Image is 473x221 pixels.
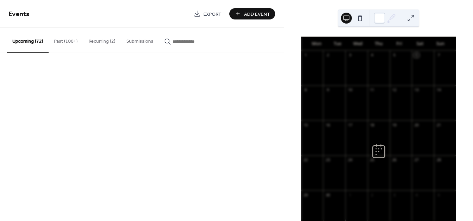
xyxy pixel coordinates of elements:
div: 3 [347,53,353,58]
div: 21 [436,122,441,127]
div: 16 [325,122,330,127]
div: 4 [370,53,375,58]
div: 15 [303,122,308,127]
div: Mon [306,37,327,51]
button: Past (100+) [49,28,83,52]
div: 28 [436,157,441,163]
div: 1 [347,192,353,197]
div: Thu [368,37,389,51]
div: 5 [436,192,441,197]
div: 22 [303,157,308,163]
div: 9 [325,87,330,93]
div: 25 [370,157,375,163]
div: Fri [389,37,409,51]
a: Export [189,8,227,19]
div: 14 [436,87,441,93]
div: 7 [436,53,441,58]
div: Tue [327,37,347,51]
div: 13 [414,87,419,93]
div: 2 [325,53,330,58]
button: Recurring (2) [83,28,121,52]
div: Sun [430,37,451,51]
div: Wed [348,37,368,51]
button: Upcoming (72) [7,28,49,53]
div: 30 [325,192,330,197]
span: Events [9,8,29,21]
div: 18 [370,122,375,127]
span: Add Event [244,11,270,18]
div: 23 [325,157,330,163]
div: 17 [347,122,353,127]
div: 12 [392,87,397,93]
div: 11 [370,87,375,93]
div: 19 [392,122,397,127]
div: 29 [303,192,308,197]
div: 8 [303,87,308,93]
div: 2 [370,192,375,197]
span: Export [203,11,221,18]
div: 5 [392,53,397,58]
div: 1 [303,53,308,58]
button: Add Event [229,8,275,19]
div: Sat [409,37,430,51]
div: 3 [392,192,397,197]
div: 4 [414,192,419,197]
div: 10 [347,87,353,93]
div: 27 [414,157,419,163]
button: Submissions [121,28,159,52]
div: 24 [347,157,353,163]
div: 6 [414,53,419,58]
div: 26 [392,157,397,163]
div: 20 [414,122,419,127]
